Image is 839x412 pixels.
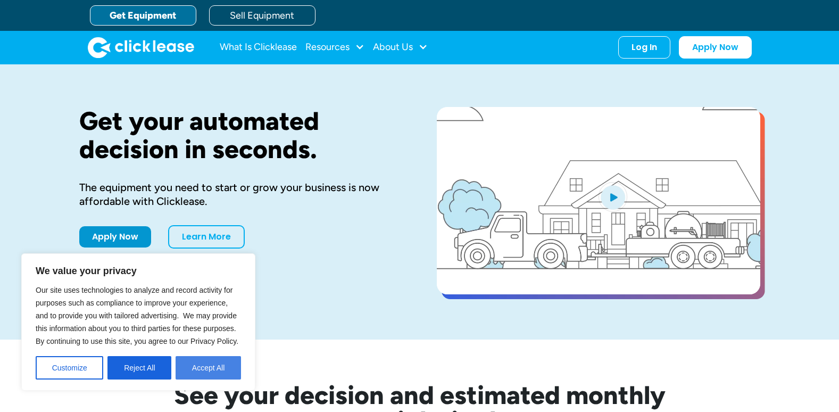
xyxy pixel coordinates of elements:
a: open lightbox [437,107,760,294]
div: We value your privacy [21,253,255,391]
p: We value your privacy [36,265,241,277]
a: Learn More [168,225,245,249]
a: Get Equipment [90,5,196,26]
div: Resources [305,37,364,58]
span: Our site uses technologies to analyze and record activity for purposes such as compliance to impr... [36,286,238,345]
button: Customize [36,356,103,380]
button: Accept All [176,356,241,380]
div: The equipment you need to start or grow your business is now affordable with Clicklease. [79,180,403,208]
div: About Us [373,37,428,58]
a: Sell Equipment [209,5,315,26]
img: Blue play button logo on a light blue circular background [599,182,627,212]
img: Clicklease logo [88,37,194,58]
a: Apply Now [79,226,151,248]
h1: Get your automated decision in seconds. [79,107,403,163]
div: Log In [632,42,657,53]
button: Reject All [107,356,171,380]
a: Apply Now [679,36,752,59]
a: home [88,37,194,58]
a: What Is Clicklease [220,37,297,58]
